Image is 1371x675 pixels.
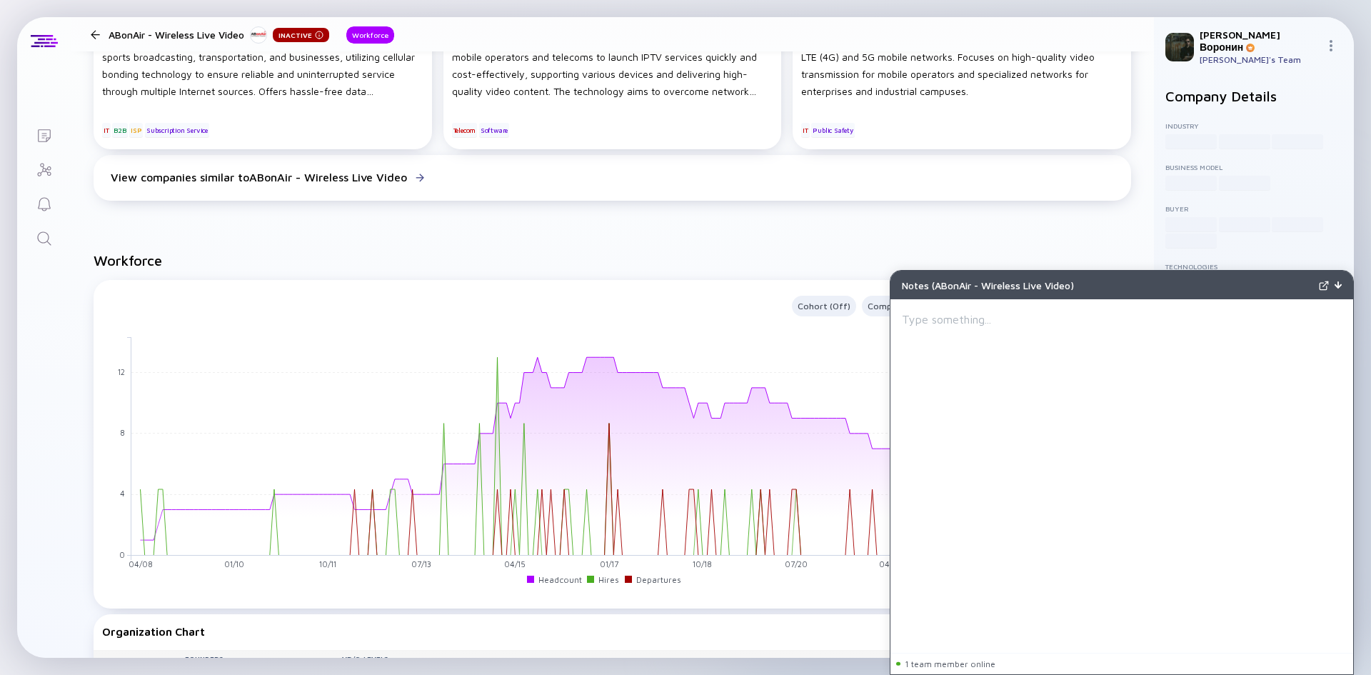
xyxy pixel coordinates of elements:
[452,123,478,137] div: Telecom
[129,560,153,569] tspan: 04/08
[17,220,71,254] a: Search
[346,26,394,44] button: Workforce
[224,560,244,569] tspan: 01/10
[1200,29,1320,53] div: [PERSON_NAME] Воронин
[1335,281,1342,289] img: Close Notes
[792,298,856,314] div: Cohort (Off)
[785,560,808,569] tspan: 07/20
[452,31,773,100] div: Provides a patented HD streaming over IP solution that enables mobile operators and telecoms to l...
[118,367,125,376] tspan: 12
[896,659,995,669] label: 1 team member online
[1165,33,1194,61] img: Алексей Profile Picture
[479,123,509,137] div: Software
[801,123,810,137] div: IT
[1319,281,1329,291] img: Expand Notes
[273,28,329,42] div: Inactive
[862,296,911,316] button: Compare
[94,252,1131,269] h2: Workforce
[693,560,712,569] tspan: 10/18
[120,428,125,437] tspan: 8
[1200,54,1320,65] div: [PERSON_NAME]'s Team
[120,489,125,499] tspan: 4
[862,298,911,314] div: Compare
[1165,163,1342,171] div: Business Model
[1165,204,1342,213] div: Buyer
[1165,121,1342,130] div: Industry
[504,560,526,569] tspan: 04/15
[112,123,127,137] div: B2B
[346,28,394,42] div: Workforce
[17,186,71,220] a: Reminders
[129,123,143,137] div: ISP
[1165,262,1342,271] div: Technologies
[111,171,407,184] div: View companies similar to ABonAir - Wireless Live Video
[811,123,854,137] div: Public Safety
[145,123,209,137] div: Subscription Service
[102,123,111,137] div: IT
[600,560,618,569] tspan: 01/17
[17,117,71,151] a: Lists
[902,279,1313,291] div: Notes ( ABonAir - Wireless Live Video )
[17,151,71,186] a: Investor Map
[119,550,125,559] tspan: 0
[109,26,329,44] div: ABonAir - Wireless Live Video
[792,296,856,316] button: Cohort (Off)
[102,31,423,100] div: Provides managed Internet connectivity with a focus on live events, sports broadcasting, transpor...
[1325,40,1337,51] img: Menu
[102,624,1028,639] div: Organization Chart
[319,560,336,569] tspan: 10/11
[1165,88,1342,104] h2: Company Details
[801,31,1123,100] div: Develops solutions for low-latency real-time video streaming over LTE (4G) and 5G mobile networks...
[411,560,431,569] tspan: 07/13
[879,560,901,569] tspan: 04/22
